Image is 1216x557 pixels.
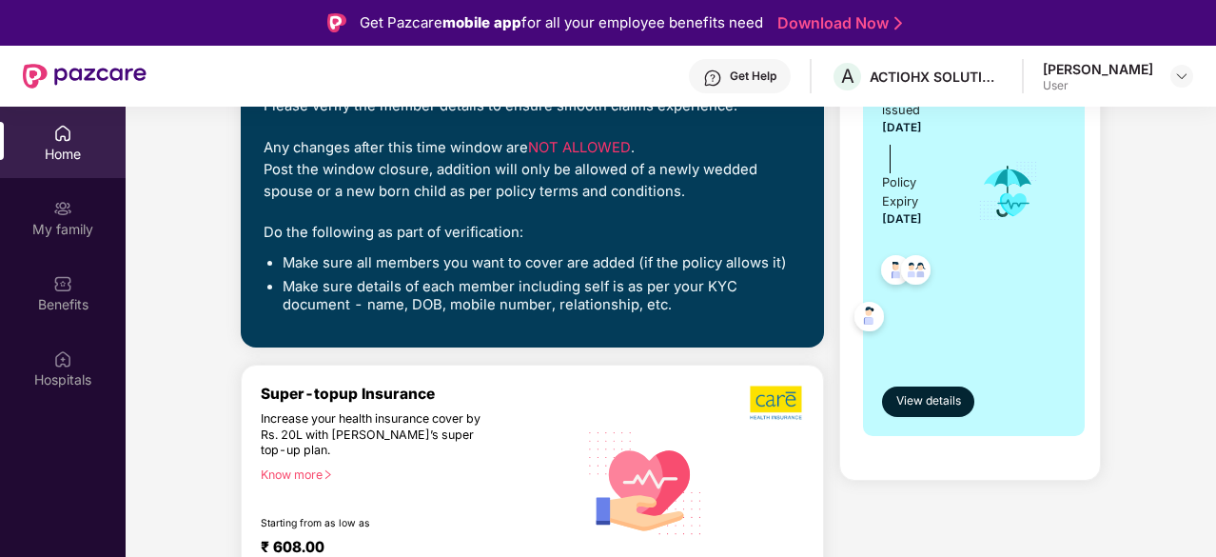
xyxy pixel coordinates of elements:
[870,68,1003,86] div: ACTIOHX SOLUTIONS PRIVATE LIMITED
[841,65,854,88] span: A
[1043,78,1153,93] div: User
[53,349,72,368] img: svg+xml;base64,PHN2ZyBpZD0iSG9zcGl0YWxzIiB4bWxucz0iaHR0cDovL3d3dy53My5vcmcvMjAwMC9zdmciIHdpZHRoPS...
[882,212,922,226] span: [DATE]
[873,249,919,296] img: svg+xml;base64,PHN2ZyB4bWxucz0iaHR0cDovL3d3dy53My5vcmcvMjAwMC9zdmciIHdpZHRoPSI0OC45NDMiIGhlaWdodD...
[703,69,722,88] img: svg+xml;base64,PHN2ZyBpZD0iSGVscC0zMngzMiIgeG1sbnM9Imh0dHA6Ly93d3cudzMub3JnLzIwMDAvc3ZnIiB3aWR0aD...
[528,139,631,156] span: NOT ALLOWED
[261,385,578,403] div: Super-topup Insurance
[777,13,896,33] a: Download Now
[730,69,776,84] div: Get Help
[323,469,333,480] span: right
[327,13,346,32] img: Logo
[261,411,496,459] div: Increase your health insurance cover by Rs. 20L with [PERSON_NAME]’s super top-up plan.
[283,254,801,273] li: Make sure all members you want to cover are added (if the policy allows it)
[360,11,763,34] div: Get Pazcare for all your employee benefits need
[1043,60,1153,78] div: [PERSON_NAME]
[283,278,801,315] li: Make sure details of each member including self is as per your KYC document - name, DOB, mobile n...
[53,274,72,293] img: svg+xml;base64,PHN2ZyBpZD0iQmVuZWZpdHMiIHhtbG5zPSJodHRwOi8vd3d3LnczLm9yZy8yMDAwL3N2ZyIgd2lkdGg9Ij...
[846,296,892,343] img: svg+xml;base64,PHN2ZyB4bWxucz0iaHR0cDovL3d3dy53My5vcmcvMjAwMC9zdmciIHdpZHRoPSI0OC45NDMiIGhlaWdodD...
[1174,69,1189,84] img: svg+xml;base64,PHN2ZyBpZD0iRHJvcGRvd24tMzJ4MzIiIHhtbG5zPSJodHRwOi8vd3d3LnczLm9yZy8yMDAwL3N2ZyIgd2...
[882,121,922,134] span: [DATE]
[442,13,521,31] strong: mobile app
[894,13,902,33] img: Stroke
[23,64,147,89] img: New Pazcare Logo
[977,160,1039,223] img: icon
[53,124,72,143] img: svg+xml;base64,PHN2ZyBpZD0iSG9tZSIgeG1sbnM9Imh0dHA6Ly93d3cudzMub3JnLzIwMDAvc3ZnIiB3aWR0aD0iMjAiIG...
[882,173,951,211] div: Policy Expiry
[882,387,974,417] button: View details
[261,517,497,530] div: Starting from as low as
[892,249,939,296] img: svg+xml;base64,PHN2ZyB4bWxucz0iaHR0cDovL3d3dy53My5vcmcvMjAwMC9zdmciIHdpZHRoPSI0OC45MTUiIGhlaWdodD...
[264,137,801,204] div: Any changes after this time window are . Post the window closure, addition will only be allowed o...
[264,222,801,244] div: Do the following as part of verification:
[53,199,72,218] img: svg+xml;base64,PHN2ZyB3aWR0aD0iMjAiIGhlaWdodD0iMjAiIHZpZXdCb3g9IjAgMCAyMCAyMCIgZmlsbD0ibm9uZSIgeG...
[750,385,804,421] img: b5dec4f62d2307b9de63beb79f102df3.png
[261,467,566,481] div: Know more
[896,392,961,410] span: View details
[578,413,714,551] img: svg+xml;base64,PHN2ZyB4bWxucz0iaHR0cDovL3d3dy53My5vcmcvMjAwMC9zdmciIHhtbG5zOnhsaW5rPSJodHRwOi8vd3...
